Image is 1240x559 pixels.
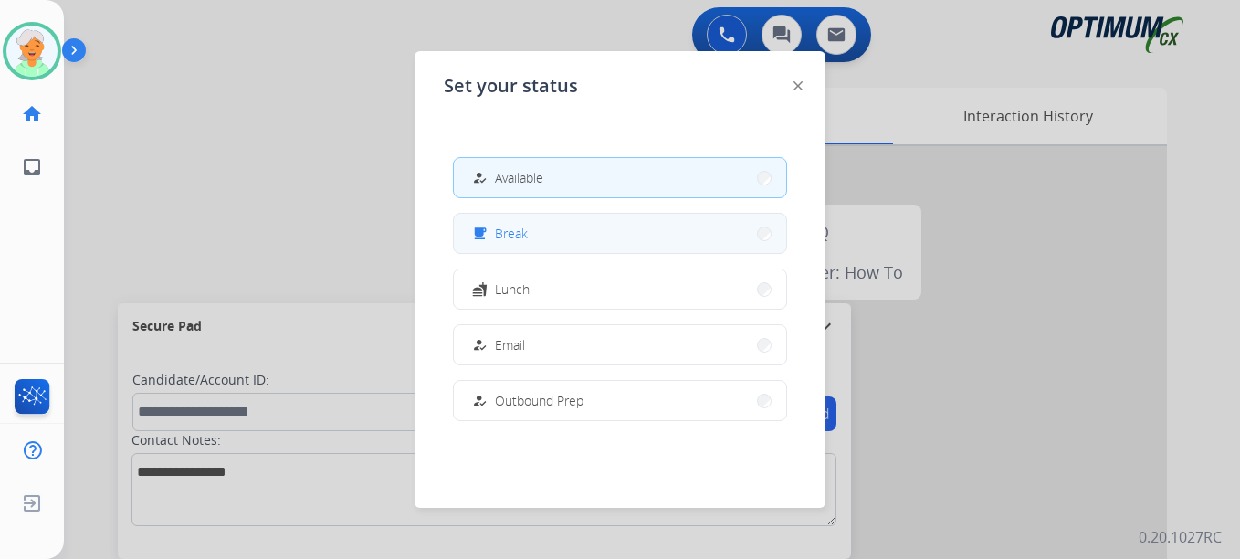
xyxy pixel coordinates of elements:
button: Break [454,214,786,253]
mat-icon: free_breakfast [472,226,488,241]
button: Email [454,325,786,364]
mat-icon: inbox [21,156,43,178]
button: Available [454,158,786,197]
span: Email [495,335,525,354]
span: Set your status [444,73,578,99]
img: close-button [793,81,803,90]
mat-icon: how_to_reg [472,337,488,353]
mat-icon: fastfood [472,281,488,297]
p: 0.20.1027RC [1139,526,1222,548]
img: avatar [6,26,58,77]
span: Outbound Prep [495,391,583,410]
span: Lunch [495,279,530,299]
button: Outbound Prep [454,381,786,420]
mat-icon: home [21,103,43,125]
span: Break [495,224,528,243]
mat-icon: how_to_reg [472,170,488,185]
mat-icon: how_to_reg [472,393,488,408]
button: Lunch [454,269,786,309]
span: Available [495,168,543,187]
